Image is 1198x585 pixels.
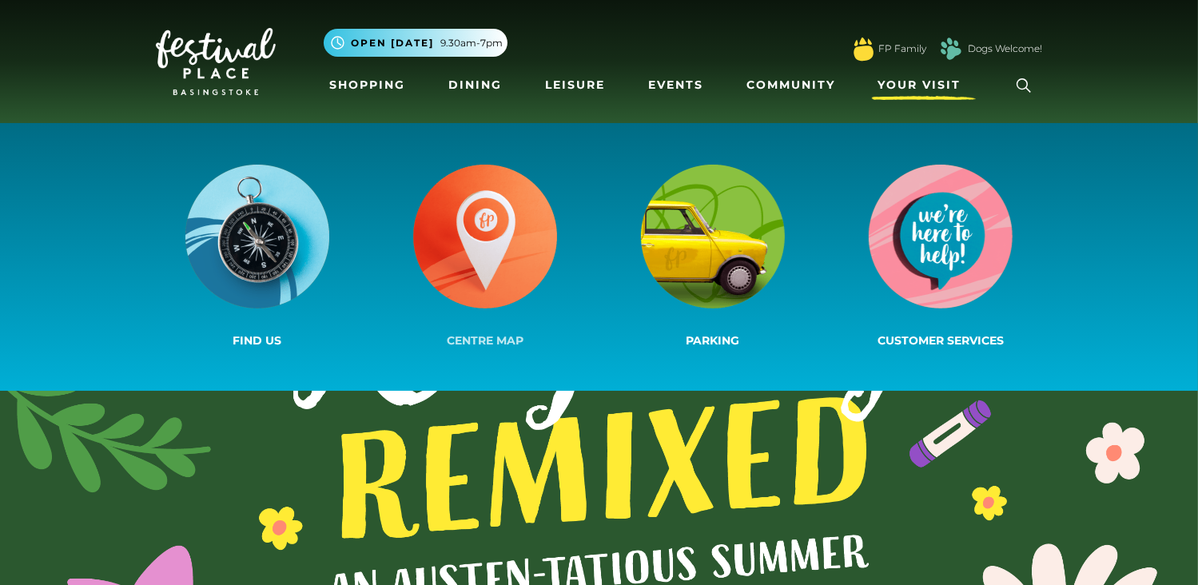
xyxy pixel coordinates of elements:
[442,70,508,100] a: Dining
[352,36,435,50] span: Open [DATE]
[687,333,740,348] span: Parking
[156,28,276,95] img: Festival Place Logo
[233,333,282,348] span: Find us
[539,70,611,100] a: Leisure
[827,161,1055,352] a: Customer Services
[879,42,927,56] a: FP Family
[878,77,961,94] span: Your Visit
[441,36,503,50] span: 9.30am-7pm
[969,42,1043,56] a: Dogs Welcome!
[324,70,412,100] a: Shopping
[642,70,710,100] a: Events
[878,333,1004,348] span: Customer Services
[599,161,827,352] a: Parking
[324,29,507,57] button: Open [DATE] 9.30am-7pm
[144,161,372,352] a: Find us
[872,70,976,100] a: Your Visit
[372,161,599,352] a: Centre Map
[447,333,523,348] span: Centre Map
[740,70,842,100] a: Community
